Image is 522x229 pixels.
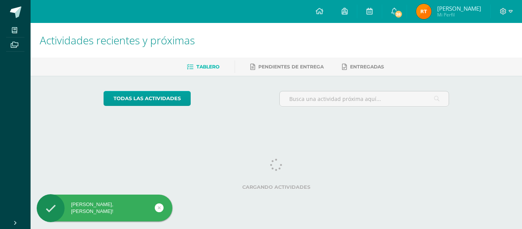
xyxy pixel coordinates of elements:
span: Pendientes de entrega [258,64,324,70]
a: Tablero [187,61,219,73]
span: [PERSON_NAME] [437,5,481,12]
input: Busca una actividad próxima aquí... [280,91,449,106]
img: 5b284e87e7d490fb5ae7296aa8e53f86.png [416,4,431,19]
span: Actividades recientes y próximas [40,33,195,47]
label: Cargando actividades [104,184,449,190]
a: Pendientes de entrega [250,61,324,73]
a: todas las Actividades [104,91,191,106]
div: [PERSON_NAME], [PERSON_NAME]! [37,201,172,215]
span: 38 [394,10,403,18]
span: Mi Perfil [437,11,481,18]
span: Tablero [196,64,219,70]
span: Entregadas [350,64,384,70]
a: Entregadas [342,61,384,73]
